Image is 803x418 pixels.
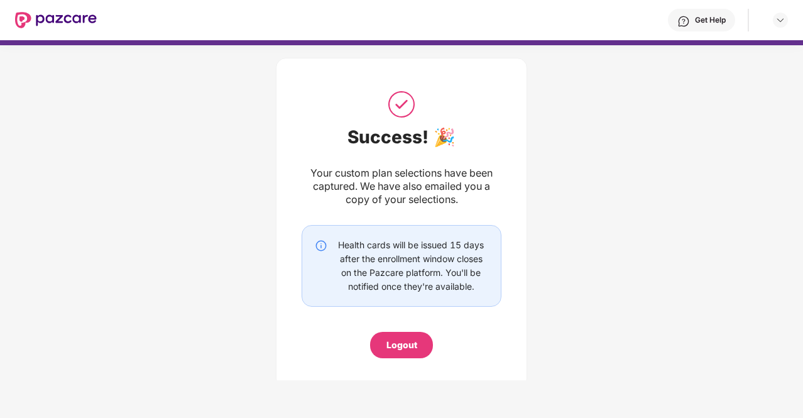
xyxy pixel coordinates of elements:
[302,167,501,206] div: Your custom plan selections have been captured. We have also emailed you a copy of your selections.
[386,89,417,120] img: svg+xml;base64,PHN2ZyB3aWR0aD0iNTAiIGhlaWdodD0iNTAiIHZpZXdCb3g9IjAgMCA1MCA1MCIgZmlsbD0ibm9uZSIgeG...
[386,338,417,352] div: Logout
[315,239,327,252] img: svg+xml;base64,PHN2ZyBpZD0iSW5mby0yMHgyMCIgeG1sbnM9Imh0dHA6Ly93d3cudzMub3JnLzIwMDAvc3ZnIiB3aWR0aD...
[15,12,97,28] img: New Pazcare Logo
[677,15,690,28] img: svg+xml;base64,PHN2ZyBpZD0iSGVscC0zMngzMiIgeG1sbnM9Imh0dHA6Ly93d3cudzMub3JnLzIwMDAvc3ZnIiB3aWR0aD...
[302,126,501,148] div: Success! 🎉
[334,238,488,294] div: Health cards will be issued 15 days after the enrollment window closes on the Pazcare platform. Y...
[695,15,726,25] div: Get Help
[775,15,785,25] img: svg+xml;base64,PHN2ZyBpZD0iRHJvcGRvd24tMzJ4MzIiIHhtbG5zPSJodHRwOi8vd3d3LnczLm9yZy8yMDAwL3N2ZyIgd2...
